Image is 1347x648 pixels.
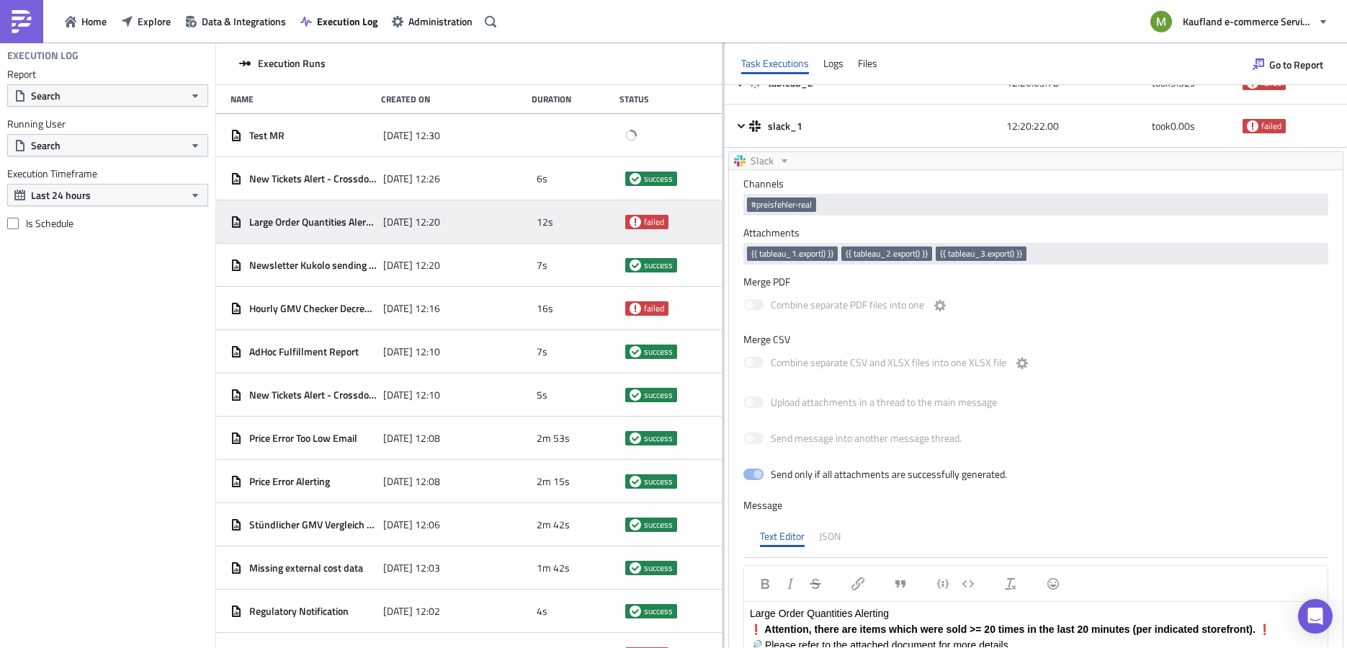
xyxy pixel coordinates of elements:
strong: ❗ Attention, there are items which were sold >= 20 times in the last 20 minutes (per indicated st... [6,22,527,33]
span: success [644,562,673,574]
div: Open Intercom Messenger [1298,599,1333,634]
label: Channels [743,177,1328,190]
span: success [644,605,673,617]
button: Clear formatting [998,574,1023,594]
label: Combine separate CSV and XLSX files into one XLSX file [743,355,1031,373]
span: success [644,519,673,531]
label: Report [7,68,208,81]
label: Combine separate PDF files into one [743,297,949,315]
span: 4s [537,605,547,618]
p: Large Order Quantities Alerting [6,6,578,17]
span: Search [31,88,61,103]
span: failed [630,216,641,228]
span: Missing external cost data [249,562,363,574]
div: Name [231,94,374,105]
span: [DATE] 12:20 [383,259,440,272]
span: 2m 15s [537,475,570,488]
div: Logs [823,53,843,74]
span: success [630,605,641,617]
span: success [644,173,673,185]
span: success [630,346,641,358]
span: [DATE] 12:10 [383,389,440,401]
span: [DATE] 12:10 [383,345,440,358]
label: Merge CSV [743,333,1328,346]
div: Duration [532,94,612,105]
label: Merge PDF [743,275,1328,288]
button: Combine separate CSV and XLSX files into one XLSX file [1013,355,1031,372]
label: Attachments [743,226,1328,239]
button: Bold [753,574,777,594]
span: Search [31,138,61,153]
span: Administration [408,14,473,29]
span: [DATE] 12:06 [383,518,440,531]
span: 2m 42s [537,518,570,531]
span: slack_1 [768,120,805,133]
div: Text Editor [760,525,805,547]
span: 7s [537,345,547,358]
span: success [630,259,641,271]
span: Regulatory Notification [249,605,349,618]
span: success [630,476,641,487]
img: PushMetrics [10,10,33,33]
label: Is Schedule [7,217,208,230]
span: Kaufland e-commerce Services GmbH & Co. KG [1183,14,1312,29]
button: Kaufland e-commerce Services GmbH & Co. KG [1142,6,1336,37]
button: Emojis [1041,574,1065,594]
button: Home [58,10,114,32]
span: failed [644,216,664,228]
button: Insert code block [956,574,980,594]
span: 1m 42s [537,562,570,574]
span: 5s [537,389,547,401]
div: 12:20:22.00 [1006,113,1145,139]
span: [DATE] 12:30 [383,129,440,142]
span: {{ tableau_2.export() }} [846,248,928,259]
span: [DATE] 12:16 [383,302,440,315]
span: Slack [751,152,774,169]
span: success [630,519,641,531]
button: Last 24 hours [7,184,208,206]
span: Price Error Too Low Email [249,432,357,445]
span: success [644,432,673,444]
span: Execution Runs [258,57,326,70]
button: Search [7,84,208,107]
button: Explore [114,10,178,32]
button: Data & Integrations [178,10,293,32]
span: Price Error Alerting [249,475,330,488]
span: [DATE] 12:02 [383,605,440,618]
label: Message [743,499,1328,512]
span: success [644,389,673,401]
span: [DATE] 12:03 [383,562,440,574]
span: [DATE] 12:26 [383,172,440,185]
h4: Execution Log [7,49,79,62]
span: 12s [537,216,553,228]
button: Search [7,134,208,156]
button: Go to Report [1245,53,1330,76]
label: Upload attachments in a thread to the main message [743,396,997,409]
body: Rich Text Area. Press ALT-0 for help. [6,6,578,49]
span: 2m 53s [537,432,570,445]
span: [DATE] 12:08 [383,432,440,445]
span: {{ tableau_3.export() }} [940,248,1022,259]
span: success [644,346,673,358]
span: Execution Log [317,14,377,29]
span: success [630,173,641,185]
button: Execution Log [293,10,385,32]
span: Hourly GMV Checker Decrease | Directsales [249,302,376,315]
span: [DATE] 12:20 [383,216,440,228]
span: success [630,389,641,401]
span: Go to Report [1269,57,1323,72]
div: Status [619,94,700,105]
label: Execution Timeframe [7,167,208,180]
span: Large Order Quantities Alerting ([DATE] Simple Report) [249,216,376,228]
span: Data & Integrations [202,14,286,29]
span: success [630,432,641,444]
div: Send only if all attachments are successfully generated. [771,468,1007,481]
span: #preisfehler-real [751,199,812,210]
span: success [644,259,673,271]
button: Combine separate PDF files into one [931,297,949,314]
button: Insert code line [931,574,955,594]
button: Insert/edit link [846,574,870,594]
span: Home [81,14,107,29]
